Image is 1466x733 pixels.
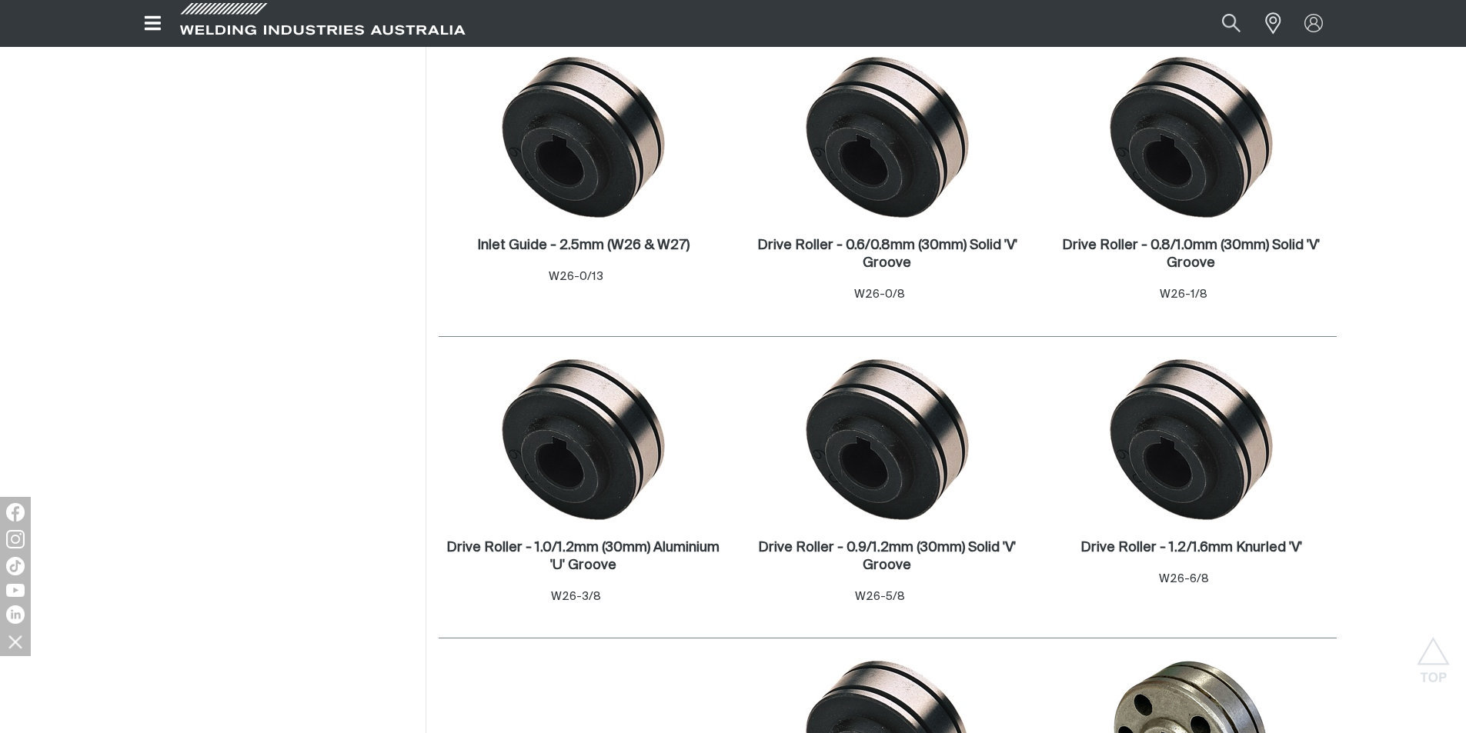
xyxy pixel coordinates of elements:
[805,357,970,521] img: Drive Roller - 0.9/1.2mm (30mm) Solid 'V' Groove
[1080,541,1302,555] h2: Drive Roller - 1.2/1.6mm Knurled 'V'
[6,503,25,521] img: Facebook
[750,237,1025,272] a: Drive Roller - 0.6/0.8mm (30mm) Solid 'V' Groove
[1160,288,1207,300] span: W26-1/8
[750,539,1025,575] a: Drive Roller - 0.9/1.2mm (30mm) Solid 'V' Groove
[446,541,720,572] h2: Drive Roller - 1.0/1.2mm (30mm) Aluminium 'U' Groove
[1185,6,1257,41] input: Product name or item number...
[2,628,28,655] img: hide socials
[1109,55,1274,219] img: Drive Roller - 0.8/1.0mm (30mm) Solid 'V' Groove
[1109,357,1274,521] img: Drive Roller - 1.2/1.6mm Knurled 'V'
[501,55,666,219] img: Inlet Guide - 2.5mm (W26 & W27)
[854,288,905,300] span: W26-0/8
[1416,637,1451,671] button: Scroll to top
[855,591,905,602] span: W26-5/8
[757,238,1017,270] h2: Drive Roller - 0.6/0.8mm (30mm) Solid 'V' Groove
[6,530,25,548] img: Instagram
[6,584,25,597] img: YouTube
[501,357,666,521] img: Drive Roller - 1.0/1.2mm (30mm) Aluminium 'U' Groove
[1054,237,1329,272] a: Drive Roller - 0.8/1.0mm (30mm) Solid 'V' Groove
[1080,539,1302,557] a: Drive Roller - 1.2/1.6mm Knurled 'V'
[549,271,603,282] span: W26-0/13
[805,55,970,219] img: Drive Roller - 0.6/0.8mm (30mm) Solid 'V' Groove
[477,238,690,252] h2: Inlet Guide - 2.5mm (W26 & W27)
[758,541,1016,572] h2: Drive Roller - 0.9/1.2mm (30mm) Solid 'V' Groove
[446,539,721,575] a: Drive Roller - 1.0/1.2mm (30mm) Aluminium 'U' Groove
[6,605,25,624] img: LinkedIn
[1159,573,1209,585] span: W26-6/8
[551,591,601,602] span: W26-3/8
[1205,6,1257,41] button: Search products
[6,557,25,575] img: TikTok
[477,237,690,255] a: Inlet Guide - 2.5mm (W26 & W27)
[1062,238,1320,270] h2: Drive Roller - 0.8/1.0mm (30mm) Solid 'V' Groove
